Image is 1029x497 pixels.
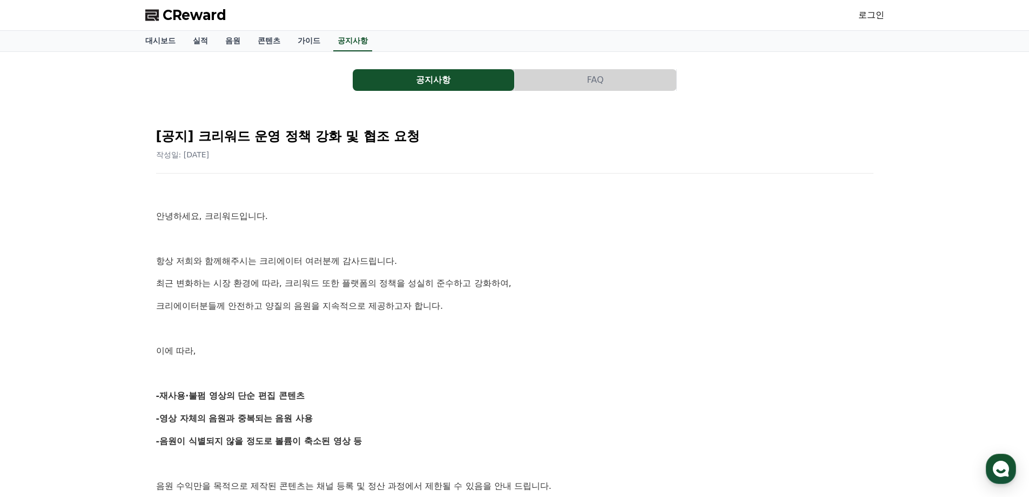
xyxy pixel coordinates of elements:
[156,390,305,401] strong: -재사용·불펌 영상의 단순 편집 콘텐츠
[156,299,873,313] p: 크리에이터분들께 안전하고 양질의 음원을 지속적으로 제공하고자 합니다.
[184,31,217,51] a: 실적
[156,413,313,423] strong: -영상 자체의 음원과 중복되는 음원 사용
[156,479,873,493] p: 음원 수익만을 목적으로 제작된 콘텐츠는 채널 등록 및 정산 과정에서 제한될 수 있음을 안내 드립니다.
[156,436,362,446] strong: -음원이 식별되지 않을 정도로 볼륨이 축소된 영상 등
[156,150,210,159] span: 작성일: [DATE]
[249,31,289,51] a: 콘텐츠
[139,343,207,370] a: 설정
[156,344,873,358] p: 이에 따라,
[137,31,184,51] a: 대시보드
[156,128,873,145] h2: [공지] 크리워드 운영 정책 강화 및 협조 요청
[145,6,226,24] a: CReward
[858,9,884,22] a: 로그인
[353,69,515,91] a: 공지사항
[289,31,329,51] a: 가이드
[515,69,676,91] button: FAQ
[353,69,514,91] button: 공지사항
[156,209,873,223] p: 안녕하세요, 크리워드입니다.
[99,360,112,368] span: 대화
[156,254,873,268] p: 항상 저희와 함께해주시는 크리에이터 여러분께 감사드립니다.
[167,359,180,368] span: 설정
[515,69,677,91] a: FAQ
[71,343,139,370] a: 대화
[217,31,249,51] a: 음원
[3,343,71,370] a: 홈
[34,359,41,368] span: 홈
[156,276,873,290] p: 최근 변화하는 시장 환경에 따라, 크리워드 또한 플랫폼의 정책을 성실히 준수하고 강화하여,
[163,6,226,24] span: CReward
[333,31,372,51] a: 공지사항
